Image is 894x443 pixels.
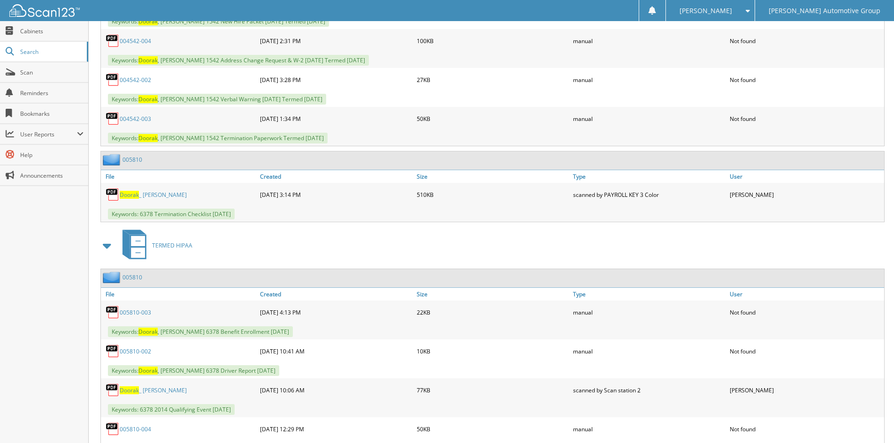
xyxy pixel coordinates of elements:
[727,109,884,128] div: Not found
[120,191,139,199] span: Doorak
[138,328,158,336] span: Doorak
[106,34,120,48] img: PDF.png
[571,420,727,438] div: manual
[120,76,151,84] a: 004542-002
[414,303,571,322] div: 22KB
[103,154,122,165] img: folder2.png
[120,308,151,316] a: 005810-003
[571,31,727,50] div: manual
[152,241,192,249] span: TERMED HIPAA
[138,17,158,25] span: Doorak
[727,185,884,204] div: [PERSON_NAME]
[258,170,414,183] a: Created
[727,288,884,300] a: User
[122,156,142,164] a: 005810
[117,227,192,264] a: TERMED HIPAA
[101,288,258,300] a: File
[571,288,727,300] a: Type
[106,188,120,202] img: PDF.png
[414,381,571,399] div: 77KB
[571,109,727,128] div: manual
[20,27,84,35] span: Cabinets
[20,172,84,180] span: Announcements
[122,273,142,281] a: 005810
[727,342,884,360] div: Not found
[571,70,727,89] div: manual
[727,70,884,89] div: Not found
[258,342,414,360] div: [DATE] 10:41 AM
[108,133,328,143] span: Keywords: , [PERSON_NAME] 1542 Termination Paperwork Termed [DATE]
[108,16,329,27] span: Keywords: , [PERSON_NAME] 1542 New Hire Packet [DATE] Termed [DATE]
[106,305,120,319] img: PDF.png
[571,381,727,399] div: scanned by Scan station 2
[414,288,571,300] a: Size
[571,303,727,322] div: manual
[414,31,571,50] div: 100KB
[120,191,187,199] a: Doorak_ [PERSON_NAME]
[680,8,732,14] span: [PERSON_NAME]
[258,381,414,399] div: [DATE] 10:06 AM
[571,185,727,204] div: scanned by PAYROLL KEY 3 Color
[258,70,414,89] div: [DATE] 3:28 PM
[414,342,571,360] div: 10KB
[106,383,120,397] img: PDF.png
[414,70,571,89] div: 27KB
[414,109,571,128] div: 50KB
[138,56,158,64] span: Doorak
[258,185,414,204] div: [DATE] 3:14 PM
[108,365,279,376] span: Keywords: , [PERSON_NAME] 6378 Driver Report [DATE]
[414,185,571,204] div: 510KB
[847,398,894,443] iframe: Chat Widget
[138,134,158,142] span: Doorak
[20,110,84,118] span: Bookmarks
[103,271,122,283] img: folder2.png
[20,151,84,159] span: Help
[101,170,258,183] a: File
[20,48,82,56] span: Search
[108,404,235,415] span: Keywords: 6378 2014 Qualifying Event [DATE]
[20,130,77,138] span: User Reports
[414,170,571,183] a: Size
[120,386,139,394] span: Doorak
[20,89,84,97] span: Reminders
[727,420,884,438] div: Not found
[120,347,151,355] a: 005810-002
[727,170,884,183] a: User
[108,94,326,105] span: Keywords: , [PERSON_NAME] 1542 Verbal Warning [DATE] Termed [DATE]
[258,420,414,438] div: [DATE] 12:29 PM
[571,170,727,183] a: Type
[727,303,884,322] div: Not found
[138,95,158,103] span: Doorak
[258,109,414,128] div: [DATE] 1:34 PM
[106,73,120,87] img: PDF.png
[106,422,120,436] img: PDF.png
[120,425,151,433] a: 005810-004
[9,4,80,17] img: scan123-logo-white.svg
[414,420,571,438] div: 50KB
[769,8,880,14] span: [PERSON_NAME] Automotive Group
[120,37,151,45] a: 004542-004
[258,288,414,300] a: Created
[727,381,884,399] div: [PERSON_NAME]
[727,31,884,50] div: Not found
[138,367,158,375] span: Doorak
[258,31,414,50] div: [DATE] 2:31 PM
[108,55,369,66] span: Keywords: , [PERSON_NAME] 1542 Address Change Request & W-2 [DATE] Termed [DATE]
[108,326,293,337] span: Keywords: , [PERSON_NAME] 6378 Benefit Enrollment [DATE]
[108,209,235,219] span: Keywords: 6378 Termination Checklist [DATE]
[258,303,414,322] div: [DATE] 4:13 PM
[106,112,120,126] img: PDF.png
[120,115,151,123] a: 004542-003
[571,342,727,360] div: manual
[20,68,84,76] span: Scan
[120,386,187,394] a: Doorak_ [PERSON_NAME]
[106,344,120,358] img: PDF.png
